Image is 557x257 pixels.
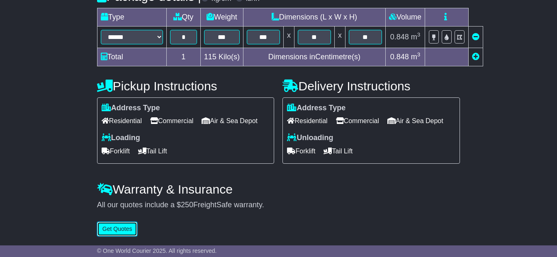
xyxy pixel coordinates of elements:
[411,53,421,61] span: m
[97,222,138,236] button: Get Quotes
[97,8,166,26] td: Type
[287,145,315,158] span: Forklift
[102,104,160,113] label: Address Type
[472,33,479,41] a: Remove this item
[150,114,193,127] span: Commercial
[97,201,460,210] div: All our quotes include a $ FreightSafe warranty.
[102,133,140,143] label: Loading
[200,48,243,66] td: Kilo(s)
[181,201,193,209] span: 250
[204,53,216,61] span: 115
[323,145,353,158] span: Tail Lift
[102,145,130,158] span: Forklift
[200,8,243,26] td: Weight
[417,32,421,38] sup: 3
[243,48,385,66] td: Dimensions in Centimetre(s)
[334,26,345,48] td: x
[387,114,443,127] span: Air & Sea Depot
[287,133,333,143] label: Unloading
[417,51,421,58] sup: 3
[390,53,409,61] span: 0.848
[282,79,460,93] h4: Delivery Instructions
[287,114,327,127] span: Residential
[411,33,421,41] span: m
[97,48,166,66] td: Total
[287,104,345,113] label: Address Type
[166,8,200,26] td: Qty
[97,182,460,196] h4: Warranty & Insurance
[97,247,217,254] span: © One World Courier 2025. All rights reserved.
[390,33,409,41] span: 0.848
[102,114,142,127] span: Residential
[202,114,258,127] span: Air & Sea Depot
[138,145,167,158] span: Tail Lift
[166,48,200,66] td: 1
[385,8,425,26] td: Volume
[243,8,385,26] td: Dimensions (L x W x H)
[283,26,294,48] td: x
[336,114,379,127] span: Commercial
[472,53,479,61] a: Add new item
[97,79,275,93] h4: Pickup Instructions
